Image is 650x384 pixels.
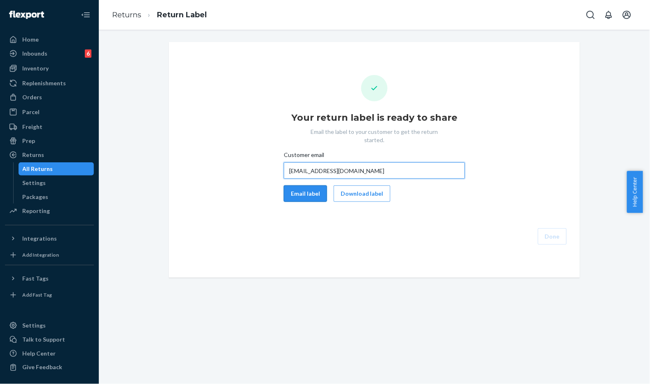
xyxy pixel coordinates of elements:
[5,77,94,90] a: Replenishments
[22,349,56,358] div: Help Center
[5,232,94,245] button: Integrations
[5,105,94,119] a: Parcel
[582,7,599,23] button: Open Search Box
[23,193,49,201] div: Packages
[9,11,44,19] img: Flexport logo
[22,151,44,159] div: Returns
[22,64,49,73] div: Inventory
[22,291,52,298] div: Add Fast Tag
[19,162,94,176] a: All Returns
[22,321,46,330] div: Settings
[5,134,94,148] a: Prep
[284,151,324,162] span: Customer email
[284,162,465,179] input: Customer email
[302,128,447,144] p: Email the label to your customer to get the return started.
[77,7,94,23] button: Close Navigation
[22,93,42,101] div: Orders
[5,47,94,60] a: Inbounds6
[334,185,390,202] button: Download label
[5,120,94,133] a: Freight
[22,363,62,372] div: Give Feedback
[22,108,40,116] div: Parcel
[5,288,94,302] a: Add Fast Tag
[112,10,141,19] a: Returns
[292,111,458,124] h1: Your return label is ready to share
[22,234,57,243] div: Integrations
[22,79,66,87] div: Replenishments
[22,251,59,258] div: Add Integration
[5,272,94,285] button: Fast Tags
[22,49,47,58] div: Inbounds
[22,274,49,283] div: Fast Tags
[23,165,53,173] div: All Returns
[19,176,94,190] a: Settings
[5,33,94,46] a: Home
[157,10,207,19] a: Return Label
[5,347,94,360] a: Help Center
[5,204,94,218] a: Reporting
[5,148,94,162] a: Returns
[538,228,567,245] button: Done
[22,137,35,145] div: Prep
[22,123,42,131] div: Freight
[601,7,617,23] button: Open notifications
[19,190,94,204] a: Packages
[105,3,213,27] ol: breadcrumbs
[5,91,94,104] a: Orders
[85,49,91,58] div: 6
[5,319,94,332] a: Settings
[619,7,635,23] button: Open account menu
[23,179,46,187] div: Settings
[284,185,327,202] button: Email label
[627,171,643,213] button: Help Center
[22,35,39,44] div: Home
[5,333,94,346] a: Talk to Support
[22,335,65,344] div: Talk to Support
[22,207,50,215] div: Reporting
[5,62,94,75] a: Inventory
[5,248,94,262] a: Add Integration
[5,361,94,374] button: Give Feedback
